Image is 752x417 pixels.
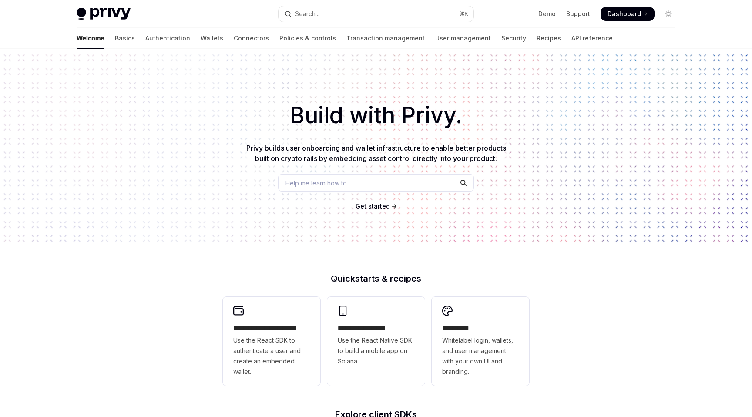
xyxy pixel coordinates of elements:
span: Privy builds user onboarding and wallet infrastructure to enable better products built on crypto ... [246,144,506,163]
a: Connectors [234,28,269,49]
button: Open search [279,6,473,22]
a: Basics [115,28,135,49]
div: Search... [295,9,319,19]
span: Use the React Native SDK to build a mobile app on Solana. [338,335,414,367]
a: Transaction management [346,28,425,49]
a: API reference [571,28,613,49]
a: Wallets [201,28,223,49]
a: Policies & controls [279,28,336,49]
a: **** *****Whitelabel login, wallets, and user management with your own UI and branding. [432,297,529,386]
a: User management [435,28,491,49]
span: Whitelabel login, wallets, and user management with your own UI and branding. [442,335,519,377]
span: ⌘ K [459,10,468,17]
a: Security [501,28,526,49]
span: Get started [356,202,390,210]
a: Get started [356,202,390,211]
img: light logo [77,8,131,20]
button: Toggle dark mode [661,7,675,21]
a: Support [566,10,590,18]
a: Dashboard [601,7,655,21]
a: **** **** **** ***Use the React Native SDK to build a mobile app on Solana. [327,297,425,386]
h1: Build with Privy. [14,98,738,132]
a: Welcome [77,28,104,49]
h2: Quickstarts & recipes [223,274,529,283]
a: Demo [538,10,556,18]
span: Help me learn how to… [285,178,352,188]
a: Authentication [145,28,190,49]
span: Use the React SDK to authenticate a user and create an embedded wallet. [233,335,310,377]
span: Dashboard [608,10,641,18]
a: Recipes [537,28,561,49]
